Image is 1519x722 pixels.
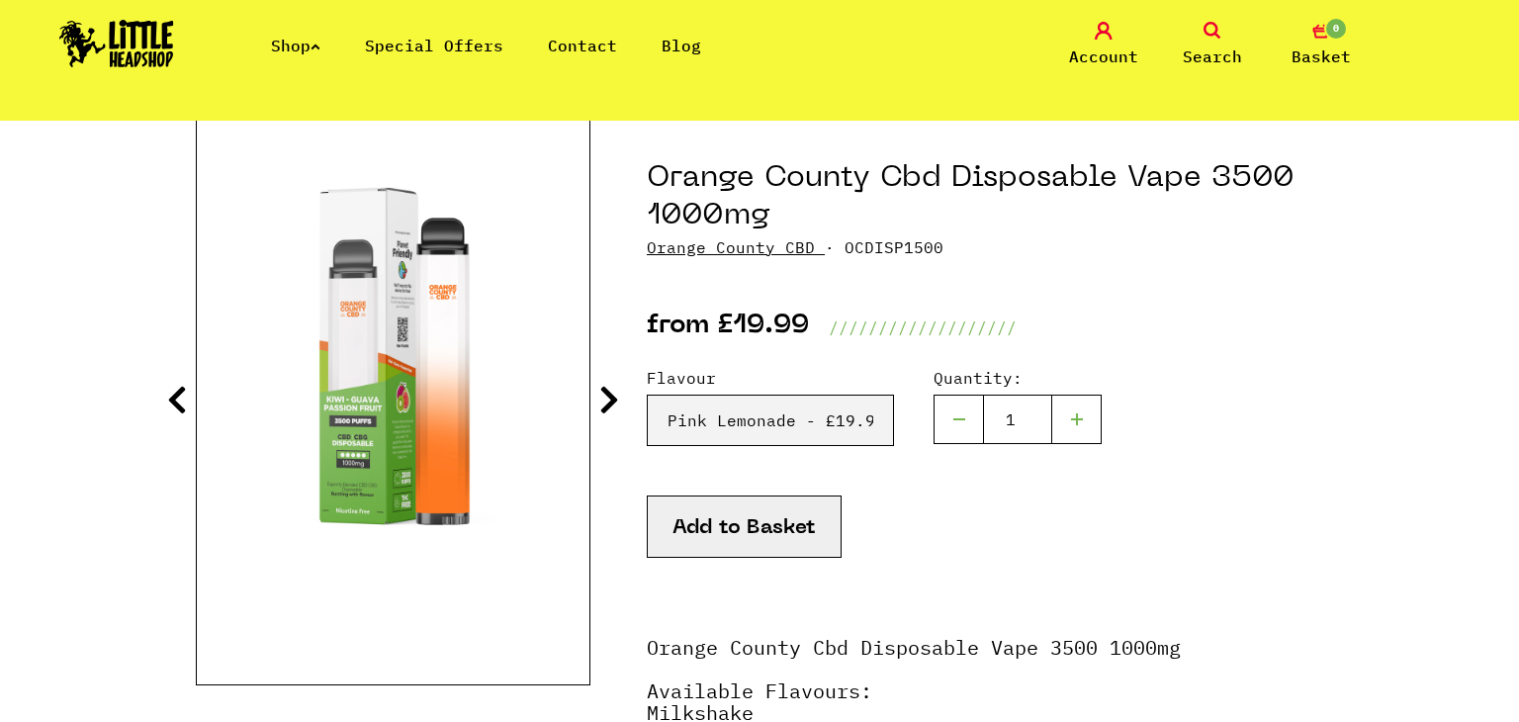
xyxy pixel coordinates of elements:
span: Search [1183,45,1242,68]
a: Shop [271,36,320,55]
a: Search [1163,22,1262,68]
span: Account [1069,45,1138,68]
p: from £19.99 [647,316,809,339]
h1: Orange County Cbd Disposable Vape 3500 1000mg [647,160,1323,235]
span: 0 [1324,17,1348,41]
button: Add to Basket [647,496,842,558]
img: Little Head Shop Logo [59,20,174,67]
a: Contact [548,36,617,55]
a: Special Offers [365,36,503,55]
a: Orange County CBD [647,237,815,257]
p: /////////////////// [829,316,1017,339]
span: Basket [1292,45,1351,68]
input: 1 [983,395,1052,444]
a: 0 Basket [1272,22,1371,68]
label: Flavour [647,366,894,390]
img: Orange County Cbd Disposable Vape 3500 1000mg image 3 [197,161,590,555]
label: Quantity: [934,366,1102,390]
p: · OCDISP1500 [647,235,1323,259]
a: Blog [662,36,701,55]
